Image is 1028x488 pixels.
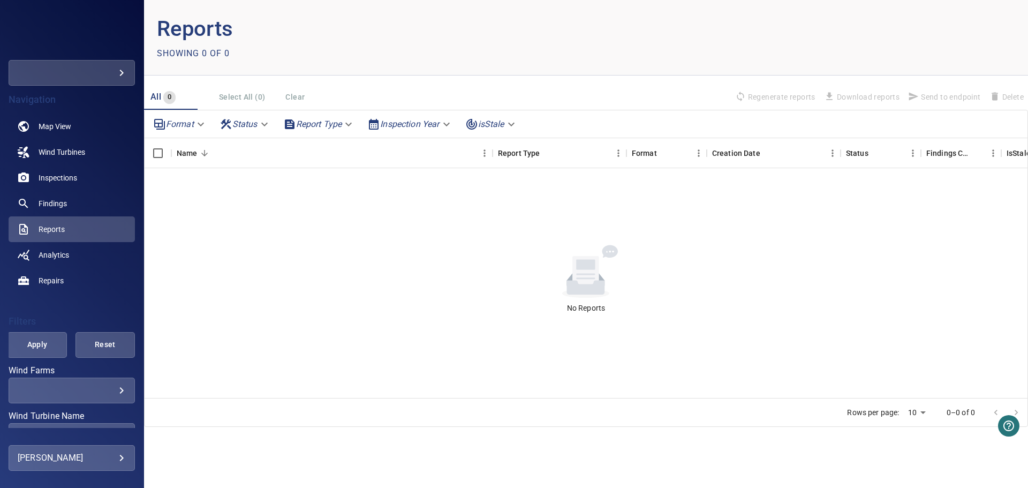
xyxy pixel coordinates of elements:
[296,119,342,129] em: Report Type
[9,366,135,375] label: Wind Farms
[478,119,504,129] em: isStale
[477,145,493,161] button: Menu
[9,316,135,327] h4: Filters
[632,138,657,168] div: Format
[9,139,135,165] a: windturbines noActive
[39,198,67,209] span: Findings
[9,242,135,268] a: analytics noActive
[9,378,135,403] div: Wind Farms
[712,138,760,168] div: Creation Date
[7,332,67,358] button: Apply
[166,119,194,129] em: Format
[39,275,64,286] span: Repairs
[970,146,985,161] button: Sort
[39,147,85,157] span: Wind Turbines
[626,138,707,168] div: Format
[926,138,970,168] div: Findings Count
[9,165,135,191] a: inspections noActive
[691,145,707,161] button: Menu
[149,115,211,133] div: Format
[846,138,868,168] div: Status
[825,145,841,161] button: Menu
[9,216,135,242] a: reports active
[461,115,521,133] div: isStale
[9,423,135,449] div: Wind Turbine Name
[707,138,841,168] div: Creation Date
[9,94,135,105] h4: Navigation
[9,191,135,216] a: findings noActive
[18,449,126,467] div: [PERSON_NAME]
[947,407,975,418] p: 0–0 of 0
[39,224,65,235] span: Reports
[89,338,122,351] span: Reset
[171,138,493,168] div: Name
[39,250,69,260] span: Analytics
[868,146,883,161] button: Sort
[9,114,135,139] a: map noActive
[279,115,359,133] div: Report Type
[985,145,1001,161] button: Menu
[498,138,540,168] div: Report Type
[177,138,198,168] div: Name
[9,412,135,421] label: Wind Turbine Name
[232,119,258,129] em: Status
[493,138,626,168] div: Report Type
[657,146,672,161] button: Sort
[150,92,161,102] span: All
[841,138,921,168] div: Status
[760,146,775,161] button: Sort
[39,172,77,183] span: Inspections
[847,407,899,418] p: Rows per page:
[157,47,230,60] p: Showing 0 of 0
[157,13,586,45] p: Reports
[921,138,1001,168] div: Findings Count
[197,146,212,161] button: Sort
[380,119,439,129] em: Inspection Year
[39,121,71,132] span: Map View
[905,145,921,161] button: Menu
[9,268,135,294] a: repairs noActive
[9,60,135,86] div: yce
[215,115,275,133] div: Status
[21,338,54,351] span: Apply
[540,146,555,161] button: Sort
[904,405,929,421] div: 10
[163,91,176,103] span: 0
[75,332,135,358] button: Reset
[363,115,456,133] div: Inspection Year
[986,404,1026,421] nav: pagination navigation
[610,145,626,161] button: Menu
[567,303,606,313] div: No Reports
